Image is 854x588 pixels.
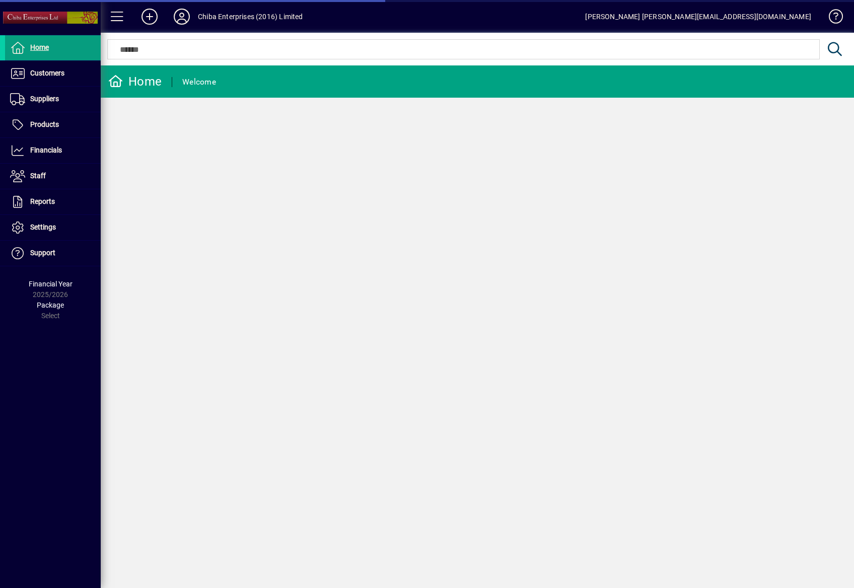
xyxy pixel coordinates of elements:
a: Support [5,241,101,266]
div: Welcome [182,74,216,90]
a: Financials [5,138,101,163]
span: Settings [30,223,56,231]
a: Products [5,112,101,137]
a: Knowledge Base [821,2,841,35]
span: Customers [30,69,64,77]
div: Home [108,73,162,90]
span: Financial Year [29,280,73,288]
span: Products [30,120,59,128]
span: Support [30,249,55,257]
a: Settings [5,215,101,240]
span: Suppliers [30,95,59,103]
div: Chiba Enterprises (2016) Limited [198,9,303,25]
span: Home [30,43,49,51]
button: Add [133,8,166,26]
a: Customers [5,61,101,86]
div: [PERSON_NAME] [PERSON_NAME][EMAIL_ADDRESS][DOMAIN_NAME] [585,9,811,25]
a: Suppliers [5,87,101,112]
span: Reports [30,197,55,205]
span: Financials [30,146,62,154]
span: Staff [30,172,46,180]
a: Reports [5,189,101,214]
span: Package [37,301,64,309]
button: Profile [166,8,198,26]
a: Staff [5,164,101,189]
